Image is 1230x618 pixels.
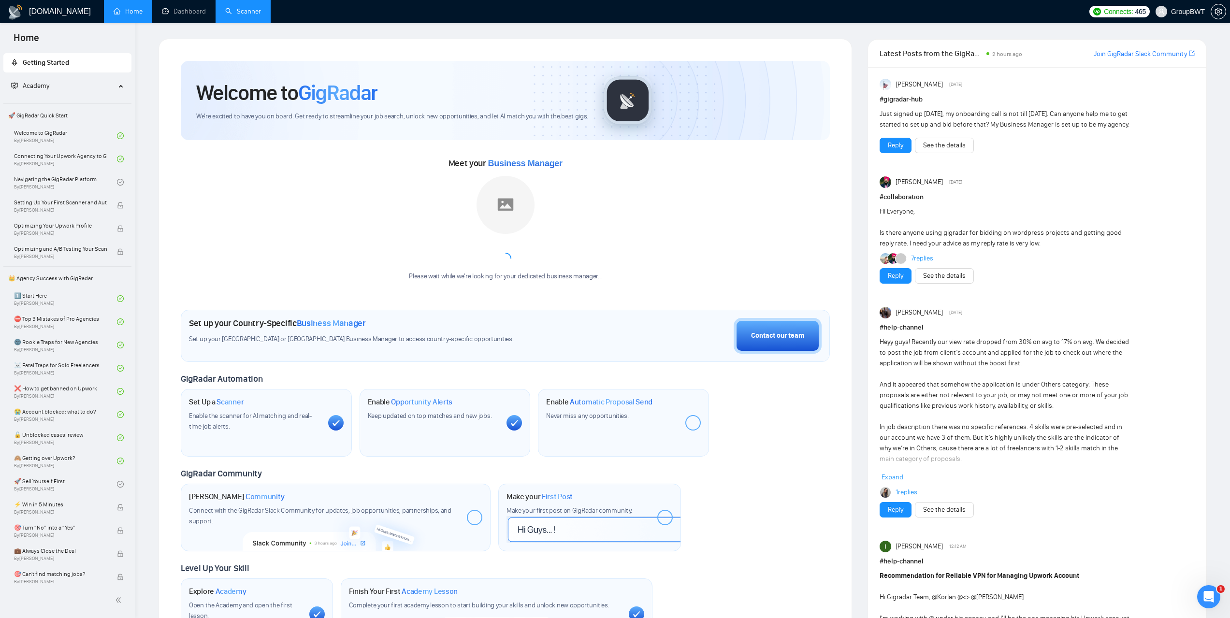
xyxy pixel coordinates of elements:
span: Academy [23,82,49,90]
a: Navigating the GigRadar PlatformBy[PERSON_NAME] [14,172,117,193]
span: Connects: [1104,6,1133,17]
span: check-circle [117,156,124,162]
img: Mariia Heshka [880,487,891,498]
span: export [1189,49,1195,57]
h1: Enable [368,397,453,407]
div: Contact our team [751,331,804,341]
span: lock [117,202,124,209]
h1: Enable [546,397,652,407]
span: Scanner [217,397,244,407]
span: check-circle [117,481,124,488]
span: [DATE] [949,308,962,317]
a: Join GigRadar Slack Community [1094,49,1187,59]
span: Opportunity Alerts [391,397,452,407]
span: user [1158,8,1165,15]
h1: Finish Your First [349,587,458,596]
a: setting [1211,8,1226,15]
span: By [PERSON_NAME] [14,532,107,538]
a: Reply [888,140,903,151]
span: 🎯 Can't find matching jobs? [14,569,107,579]
span: Academy [216,587,246,596]
span: 1 [1217,585,1225,593]
strong: Recommendation for Reliable VPN for Managing Upwork Account [880,572,1079,580]
div: Heyy guys! Recently our view rate dropped from 30% on avg to 17% on avg. We decided to post the j... [880,337,1131,496]
img: Attinder Singh [880,176,891,188]
span: check-circle [117,434,124,441]
span: ⚡ Win in 5 Minutes [14,500,107,509]
span: GigRadar [298,80,377,106]
span: check-circle [117,342,124,348]
h1: # gigradar-hub [880,94,1195,105]
span: Meet your [449,158,563,169]
div: Please wait while we're looking for your dedicated business manager... [403,272,608,281]
h1: # collaboration [880,192,1195,202]
span: lock [117,248,124,255]
span: 2 hours ago [992,51,1022,57]
a: See the details [923,504,966,515]
span: check-circle [117,318,124,325]
h1: Explore [189,587,246,596]
a: homeHome [114,7,143,15]
span: Optimizing and A/B Testing Your Scanner for Better Results [14,244,107,254]
span: [PERSON_NAME] [896,177,943,187]
button: setting [1211,4,1226,19]
a: dashboardDashboard [162,7,206,15]
span: 🚀 GigRadar Quick Start [4,106,130,125]
button: See the details [915,138,974,153]
a: searchScanner [225,7,261,15]
span: First Post [542,492,573,502]
span: loading [500,253,511,264]
button: See the details [915,502,974,517]
span: We're excited to have you on board. Get ready to streamline your job search, unlock new opportuni... [196,112,588,121]
span: Community [246,492,285,502]
span: lock [117,550,124,557]
a: ⛔ Top 3 Mistakes of Pro AgenciesBy[PERSON_NAME] [14,311,117,332]
iframe: Intercom live chat [1197,585,1220,608]
span: [DATE] [949,80,962,89]
a: Connecting Your Upwork Agency to GigRadarBy[PERSON_NAME] [14,148,117,170]
img: slackcommunity-bg.png [243,507,428,551]
span: rocket [11,59,18,66]
a: 🌚 Rookie Traps for New AgenciesBy[PERSON_NAME] [14,334,117,356]
img: Attinder Singh [888,253,898,264]
a: See the details [923,271,966,281]
span: lock [117,574,124,580]
img: placeholder.png [477,176,535,234]
a: export [1189,49,1195,58]
span: Keep updated on top matches and new jobs. [368,412,492,420]
a: ❌ How to get banned on UpworkBy[PERSON_NAME] [14,381,117,402]
h1: Welcome to [196,80,377,106]
span: Never miss any opportunities. [546,412,628,420]
a: Reply [888,504,903,515]
a: 7replies [911,254,933,263]
span: 12:12 AM [949,542,967,551]
span: check-circle [117,411,124,418]
span: By [PERSON_NAME] [14,579,107,585]
span: By [PERSON_NAME] [14,230,107,236]
h1: Set Up a [189,397,244,407]
div: Hi Everyone, Is there anyone using gigradar for bidding on wordpress projects and getting good re... [880,206,1131,249]
span: 465 [1135,6,1146,17]
h1: # help-channel [880,556,1195,567]
a: Reply [888,271,903,281]
span: check-circle [117,295,124,302]
button: Reply [880,138,912,153]
a: 🚀 Sell Yourself FirstBy[PERSON_NAME] [14,474,117,495]
a: 1replies [896,488,917,497]
span: By [PERSON_NAME] [14,509,107,515]
li: Getting Started [3,53,131,72]
span: [PERSON_NAME] [896,541,943,552]
span: Business Manager [488,158,563,168]
span: [DATE] [949,178,962,187]
button: See the details [915,268,974,284]
h1: Set up your Country-Specific [189,318,366,329]
span: Set up your [GEOGRAPHIC_DATA] or [GEOGRAPHIC_DATA] Business Manager to access country-specific op... [189,335,569,344]
span: check-circle [117,179,124,186]
span: lock [117,527,124,534]
h1: # help-channel [880,322,1195,333]
span: GigRadar Automation [181,374,262,384]
span: Expand [882,473,903,481]
span: 👑 Agency Success with GigRadar [4,269,130,288]
span: [PERSON_NAME] [896,79,943,90]
span: check-circle [117,388,124,395]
